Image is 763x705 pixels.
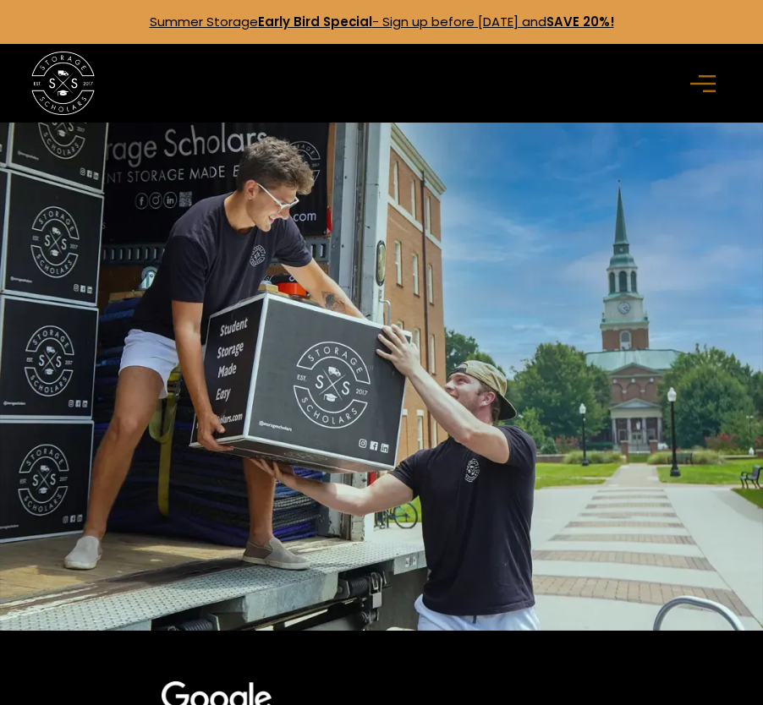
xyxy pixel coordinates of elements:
[150,13,614,30] a: Summer StorageEarly Bird Special- Sign up before [DATE] andSAVE 20%!
[31,52,94,114] img: Storage Scholars main logo
[31,52,94,114] a: home
[546,13,614,30] strong: SAVE 20%!
[681,58,732,109] div: menu
[258,13,372,30] strong: Early Bird Special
